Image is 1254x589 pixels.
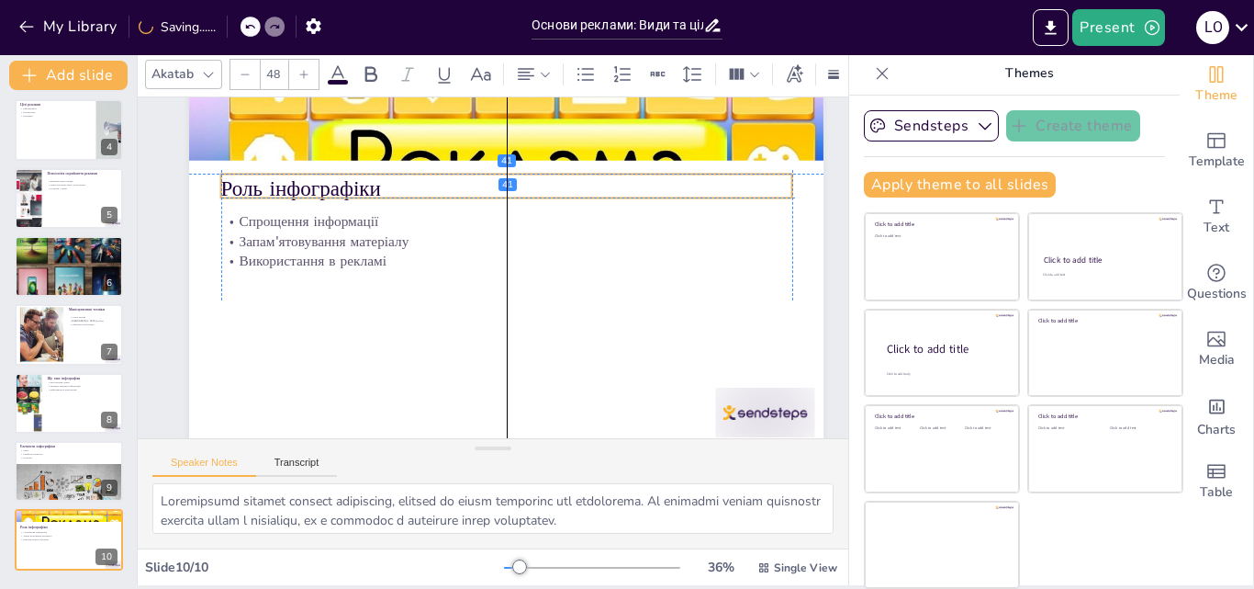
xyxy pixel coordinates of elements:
p: Візуалізація даних [47,380,118,384]
div: Click to add title [1038,413,1170,420]
p: Переконати [20,111,91,115]
p: Використання емоцій [47,179,118,183]
div: Saving...... [139,18,216,36]
p: Цілі реклами [20,102,91,108]
p: Запам'ятовування матеріалу [221,232,792,252]
p: Спрощення інформації [20,530,118,534]
p: Страх втрати [69,316,118,320]
div: Click to add body [887,371,1002,376]
p: Елементи інфографіки [20,444,118,449]
p: Асоціації [20,251,118,255]
p: Ефективність комунікації [47,388,118,391]
p: Психологічні методи в рекламі [20,239,118,244]
div: https://cdn.sendsteps.com/images/logo/sendsteps_logo_white.pnghttps://cdn.sendsteps.com/images/lo... [15,441,123,502]
p: Інформувати [20,108,91,111]
p: Themes [897,51,1161,96]
div: Click to add title [875,221,1006,228]
p: Емоційний вплив [20,244,118,248]
div: https://cdn.sendsteps.com/images/logo/sendsteps_logo_white.pnghttps://cdn.sendsteps.com/images/lo... [15,168,123,229]
span: Text [1204,218,1229,238]
div: 8 [101,412,118,428]
div: Click to add title [1044,255,1166,266]
div: https://cdn.sendsteps.com/images/logo/sendsteps_logo_white.pnghttps://cdn.sendsteps.com/images/lo... [15,236,123,297]
div: Add ready made slides [1180,118,1253,184]
p: Запам'ятовування матеріалу [20,534,118,538]
p: Нагадати [20,114,91,118]
p: Текст [20,449,118,453]
input: Insert title [532,12,703,39]
button: Sendsteps [864,110,999,142]
button: Create theme [1006,110,1140,142]
div: Click to add title [887,341,1004,357]
div: Slide 10 / 10 [145,559,504,576]
button: Apply theme to all slides [864,172,1056,198]
div: Get real-time input from your audience [1180,250,1253,316]
div: 10 [95,549,118,565]
p: Роль інфографіки [221,174,792,203]
div: Click to add text [920,426,961,431]
span: Media [1199,350,1235,370]
p: Роль інфографіки [20,524,118,529]
div: Add text boxes [1180,184,1253,250]
p: Соціальні докази [20,247,118,251]
p: Психологія сприйняття реклами [47,171,118,176]
span: Charts [1197,420,1236,440]
p: Маніпулятивні техніки [69,308,118,313]
span: Template [1189,152,1245,172]
p: Психологічний ефект повторення [47,183,118,187]
button: Export to PowerPoint [1033,9,1069,46]
button: Transcript [256,457,338,477]
p: Обмежені пропозиції [69,323,118,326]
div: 36 % [699,559,743,576]
p: Спрощення інформації [221,211,792,232]
div: 6 [101,275,118,291]
div: Click to add text [875,234,1006,239]
textarea: Loremipsumd sitamet consect adipiscing, elitsed do eiusm temporinc utl etdolorema. Al enimadmi ve... [152,483,834,534]
div: https://cdn.sendsteps.com/images/logo/sendsteps_logo_white.pnghttps://cdn.sendsteps.com/images/lo... [15,373,123,434]
div: Border settings [823,60,844,89]
p: Що таке інфографіка [47,376,118,381]
div: Change the overall theme [1180,51,1253,118]
div: Add a table [1180,448,1253,515]
div: Click to add text [875,426,916,431]
div: Click to add title [1038,317,1170,324]
div: https://cdn.sendsteps.com/images/logo/sendsteps_logo_white.pnghttps://cdn.sendsteps.com/images/lo... [15,304,123,365]
span: Table [1200,482,1233,503]
p: Кольори [20,456,118,459]
button: My Library [14,12,125,41]
div: Click to add text [1110,426,1168,431]
button: Present [1072,9,1164,46]
p: [DEMOGRAPHIC_DATA] вибору [69,320,118,323]
div: 4 [101,139,118,155]
span: Theme [1195,85,1237,106]
div: Add charts and graphs [1180,382,1253,448]
p: Графічні елементи [20,452,118,456]
div: 5 [101,207,118,223]
div: Click to add text [965,426,1006,431]
div: Click to add text [1043,273,1165,278]
div: L O [1196,11,1229,44]
div: Akatab [148,62,197,86]
p: Використання в рекламі [221,251,792,271]
span: Questions [1187,284,1247,304]
div: 9 [101,480,118,496]
button: L O [1196,9,1229,46]
button: Speaker Notes [152,457,256,477]
p: Використання в рекламі [20,537,118,540]
p: Кольори і звуки [47,187,118,190]
div: Text effects [780,60,808,89]
div: 7 [101,344,118,360]
button: Add slide [9,61,128,90]
div: Add images, graphics, shapes or video [1180,316,1253,382]
div: Column Count [723,60,765,89]
p: Швидка передача інформації [47,384,118,388]
div: Click to add title [875,413,1006,420]
span: Single View [774,561,837,575]
div: https://cdn.sendsteps.com/images/logo/sendsteps_logo_white.pnghttps://cdn.sendsteps.com/images/lo... [15,99,123,160]
div: 10 [15,509,123,570]
div: Click to add text [1038,426,1096,431]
